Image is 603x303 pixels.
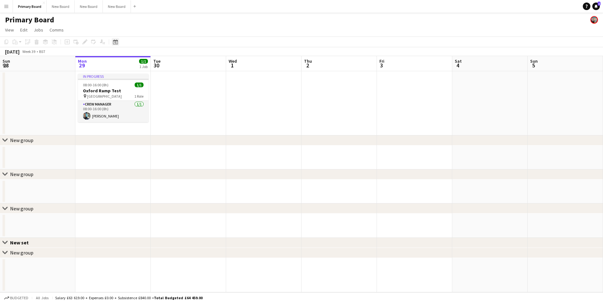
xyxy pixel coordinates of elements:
[229,58,237,64] span: Wed
[2,62,10,69] span: 28
[3,294,29,301] button: Budgeted
[590,16,598,24] app-user-avatar: Richard Langford
[78,101,149,122] app-card-role: Crew Manager1/108:00-16:00 (8h)[PERSON_NAME]
[35,295,50,300] span: All jobs
[135,83,143,87] span: 1/1
[55,295,202,300] div: Salary £63 619.00 + Expenses £0.00 + Subsistence £840.00 =
[10,239,34,246] div: New set
[75,0,103,13] button: New Board
[78,74,149,79] div: In progress
[378,62,384,69] span: 3
[454,62,462,69] span: 4
[78,58,87,64] span: Mon
[134,94,143,99] span: 1 Role
[455,58,462,64] span: Sat
[10,137,33,143] div: New group
[10,296,28,300] span: Budgeted
[47,26,66,34] a: Comms
[529,62,538,69] span: 5
[228,62,237,69] span: 1
[10,171,33,178] div: New group
[87,94,122,99] span: [GEOGRAPHIC_DATA]
[3,58,10,64] span: Sun
[39,49,45,54] div: BST
[3,26,16,34] a: View
[50,27,64,33] span: Comms
[379,58,384,64] span: Fri
[10,249,33,256] div: New group
[5,27,14,33] span: View
[21,49,37,54] span: Week 39
[103,0,131,13] button: New Board
[13,0,47,13] button: Primary Board
[139,64,148,69] div: 1 Job
[47,0,75,13] button: New Board
[304,58,312,64] span: Thu
[20,27,27,33] span: Edit
[303,62,312,69] span: 2
[34,27,43,33] span: Jobs
[31,26,46,34] a: Jobs
[154,295,202,300] span: Total Budgeted £64 459.00
[18,26,30,34] a: Edit
[5,49,20,55] div: [DATE]
[77,62,87,69] span: 29
[139,59,148,64] span: 1/1
[78,74,149,122] app-job-card: In progress08:00-16:00 (8h)1/1Oxford Ramp Test [GEOGRAPHIC_DATA]1 RoleCrew Manager1/108:00-16:00 ...
[592,3,600,10] a: 1
[78,88,149,94] h3: Oxford Ramp Test
[153,58,161,64] span: Tue
[598,2,600,6] span: 1
[152,62,161,69] span: 30
[10,205,33,212] div: New group
[5,15,54,25] h1: Primary Board
[530,58,538,64] span: Sun
[83,83,108,87] span: 08:00-16:00 (8h)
